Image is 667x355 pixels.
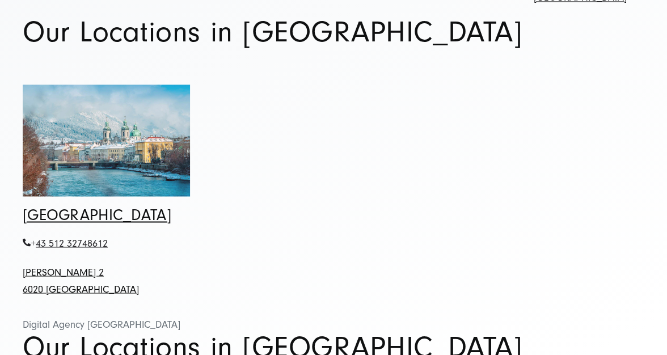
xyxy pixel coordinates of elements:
img: Verschneites Innsbruck mit Blick auf die Berge und den historischen Bauten der Altstadt [23,84,190,196]
a: [PERSON_NAME] 2 [23,266,104,278]
span: + [31,237,36,249]
div: Digital Agency [GEOGRAPHIC_DATA] [23,316,190,333]
a: 6020 [GEOGRAPHIC_DATA] [23,283,139,295]
a: [GEOGRAPHIC_DATA] [23,206,171,224]
span: 43 512 32748612 [36,237,108,249]
h1: Our Locations in [GEOGRAPHIC_DATA] [23,18,644,47]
